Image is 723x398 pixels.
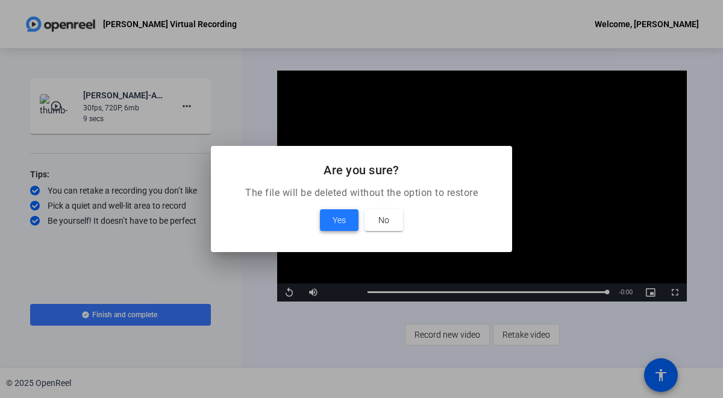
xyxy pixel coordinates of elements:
[225,186,498,200] p: The file will be deleted without the option to restore
[365,209,403,231] button: No
[378,213,389,227] span: No
[320,209,358,231] button: Yes
[225,160,498,180] h2: Are you sure?
[333,213,346,227] span: Yes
